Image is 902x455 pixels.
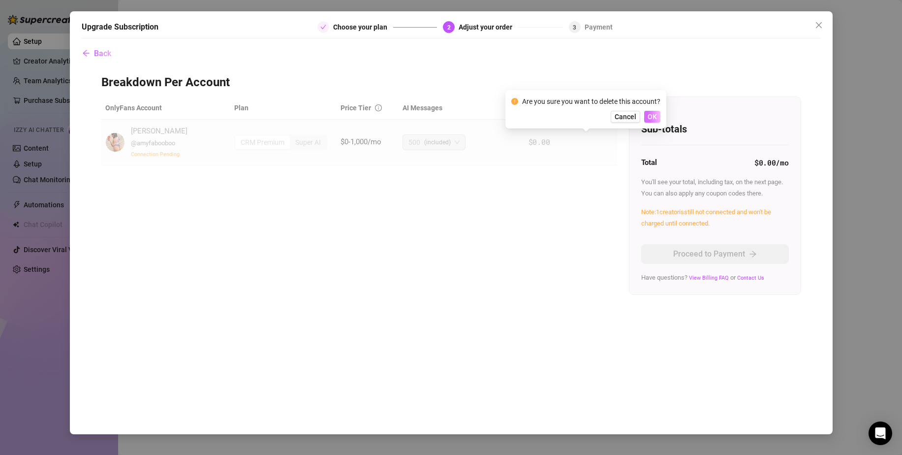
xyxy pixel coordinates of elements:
[585,21,613,33] div: Payment
[641,208,771,227] span: Note: 1 creator is still not connected and won't be charged until connected.
[82,21,158,33] h5: Upgrade Subscription
[615,113,636,121] span: Cancel
[611,111,640,123] button: Cancel
[408,135,420,150] span: 500
[811,21,827,29] span: Close
[94,49,111,58] span: Back
[529,137,550,147] span: $0.00
[754,158,789,167] strong: $0.00 /mo
[511,98,518,105] span: exclamation-circle
[522,96,660,107] div: Are you sure you want to delete this account?
[815,21,823,29] span: close
[869,422,892,445] div: Open Intercom Messenger
[131,127,187,135] span: [PERSON_NAME]
[447,24,451,31] span: 2
[737,275,764,281] a: Contact Us
[644,111,660,123] button: OK
[235,135,290,149] div: CRM Premium
[230,97,336,120] th: Plan
[101,75,801,91] h3: Breakdown Per Account
[641,158,657,167] strong: Total
[811,17,827,33] button: Close
[641,178,783,196] span: You'll see your total, including tax, on the next page. You can also apply any coupon codes there.
[502,97,554,120] th: Price
[424,135,451,150] span: (included)
[82,49,90,57] span: arrow-left
[573,24,576,31] span: 3
[641,122,789,136] h4: Sub-totals
[689,275,729,281] a: View Billing FAQ
[375,104,382,111] span: info-circle
[234,134,327,150] div: segmented control
[341,137,381,146] span: $0-1,000/mo
[131,139,175,147] span: @ amyfabooboo
[399,97,502,120] th: AI Messages
[333,21,393,33] div: Choose your plan
[341,104,371,112] span: Price Tier
[82,43,112,63] button: Back
[648,113,657,121] span: OK
[290,135,326,149] div: Super AI
[459,21,518,33] div: Adjust your order
[320,24,326,30] span: check
[641,274,764,281] span: Have questions? or
[641,244,789,264] button: Proceed to Paymentarrow-right
[106,133,124,152] img: avatar.jpg
[101,97,231,120] th: OnlyFans Account
[131,151,180,158] span: Connection Pending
